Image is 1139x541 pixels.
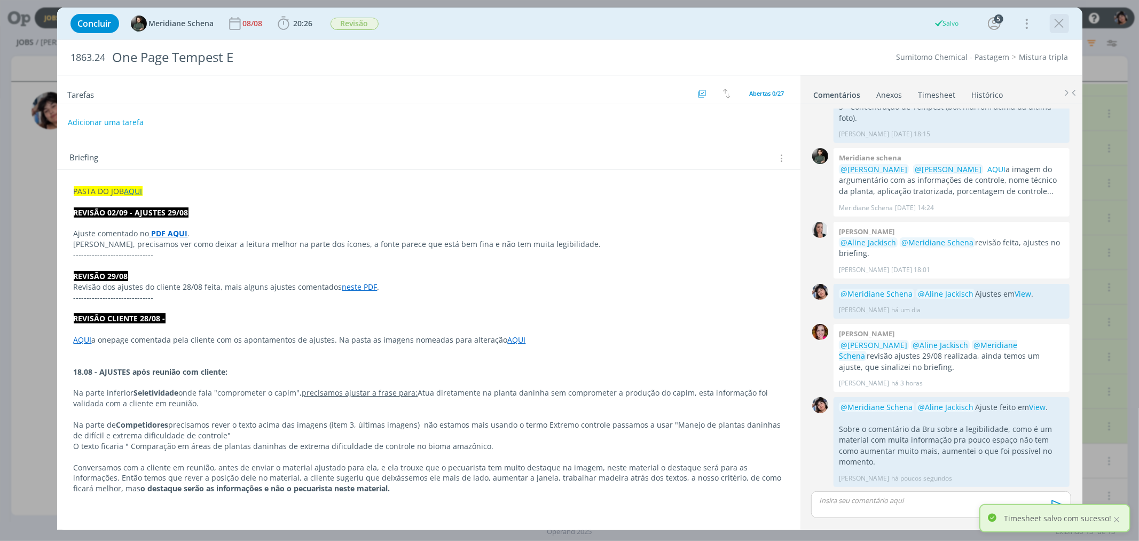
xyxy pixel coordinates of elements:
button: 5 [986,15,1003,32]
span: Concluir [78,19,112,28]
div: One Page Tempest E [108,44,648,71]
button: 20:26 [275,15,316,32]
p: 5 - Concentração de Tempest (box marrom acima da última foto). [839,102,1064,123]
strong: REVISÃO 02/09 - AJUSTES 29/08 [74,207,188,218]
p: ------------------------------ [74,250,784,260]
p: Meridiane Schena [839,203,893,213]
p: [PERSON_NAME], precisamos ver como deixar a leitura melhor na parte dos ícones, a fonte parece qu... [74,239,784,250]
div: Anexos [877,90,902,101]
p: [PERSON_NAME] [839,378,889,388]
span: @Aline Jackisch [840,237,896,248]
a: AQUI [987,164,1006,174]
div: 08/08 [243,20,265,27]
img: E [812,284,828,300]
p: Conversamos com a cliente em reunião, antes de enviar o material ajustado para ela, e ela trouxe ... [74,462,784,494]
span: Abertas 0/27 [750,89,784,97]
b: [PERSON_NAME] [839,329,894,338]
b: [PERSON_NAME] [839,227,894,236]
img: C [812,222,828,238]
p: ------------------------------ [74,292,784,303]
a: Comentários [813,85,861,101]
span: Revisão [331,18,379,30]
span: [DATE] 18:01 [891,265,930,275]
b: Meridiane schena [839,153,901,163]
button: Adicionar uma tarefa [67,113,144,132]
span: @Meridiane Schena [901,237,973,248]
img: arrow-down-up.svg [723,89,730,98]
div: 5 [994,14,1003,24]
span: @Aline Jackisch [913,340,968,350]
span: [DATE] 14:24 [895,203,934,213]
a: PDF AQUI [150,228,188,238]
button: Revisão [330,17,379,30]
img: E [812,397,828,413]
p: Ajuste feito em . [839,402,1064,413]
p: Ajustes em . [839,289,1064,299]
span: @Meridiane Schena [840,402,913,412]
a: Mistura tripla [1019,52,1069,62]
p: Timesheet salvo com sucesso! [1004,513,1111,524]
p: Sobre o comentário da Bru sobre a legibilidade, como é um material com muita informação pra pouco... [839,424,1064,468]
a: AQUI [124,186,143,196]
a: Timesheet [918,85,956,101]
strong: 18.08 - AJUSTES após reunião com cliente: [74,367,228,377]
p: [PERSON_NAME] [839,265,889,275]
a: Sumitomo Chemical - Pastagem [897,52,1010,62]
span: 20:26 [294,18,313,28]
strong: PDF AQUI [152,228,188,238]
span: @[PERSON_NAME] [840,340,907,350]
span: há poucos segundos [891,474,952,483]
span: Tarefas [68,87,95,100]
span: há um dia [891,305,921,315]
strong: Seletividade [134,388,179,398]
p: Revisão dos ajustes do cliente 28/08 feita, mais alguns ajustes comentados . [74,282,784,292]
span: @Meridiane Schena [840,289,913,299]
p: a imagem do argumentário com as informações de controle, nome técnico da planta, aplicação trator... [839,164,1064,197]
u: precisamos ajustar a frase para: [302,388,418,398]
a: AQUI [74,335,92,345]
a: View [1029,402,1046,412]
img: M [812,148,828,164]
p: [PERSON_NAME] [839,474,889,483]
span: @Aline Jackisch [918,289,973,299]
span: @Aline Jackisch [918,402,973,412]
p: [PERSON_NAME] [839,305,889,315]
strong: o destaque serão as informações e não o pecuarista neste material. [141,483,390,493]
strong: Competidores [116,420,169,430]
span: @[PERSON_NAME] [915,164,981,174]
strong: REVISÃO CLIENTE 28/08 - [74,313,166,323]
p: a onepage comentada pela cliente com os apontamentos de ajustes. Na pasta as imagens nomeadas par... [74,335,784,345]
button: Concluir [70,14,119,33]
span: @[PERSON_NAME] [840,164,907,174]
span: Meridiane Schena [149,20,214,27]
p: [PERSON_NAME] [839,129,889,139]
p: revisão ajustes 29/08 realizada, ainda temos um ajuste, que sinalizei no briefing. [839,340,1064,373]
p: Ajuste comentado no . [74,228,784,239]
img: B [812,324,828,340]
div: dialog [57,7,1082,530]
p: O texto ficaria " Comparação em áreas de plantas daninhas de extrema dificuldade de controle no b... [74,441,784,452]
span: [DATE] 18:15 [891,129,930,139]
button: MMeridiane Schena [131,16,214,32]
div: Salvo [934,19,959,28]
span: PASTA DO JOB [74,186,124,196]
p: Na parte de precisamos rever o texto acima das imagens (item 3, últimas imagens) não estamos mais... [74,420,784,441]
a: View [1015,289,1031,299]
span: 1863.24 [71,52,106,64]
p: Na parte inferior onde fala "comprometer o capim", Atua diretamente na planta daninha sem comprom... [74,388,784,409]
p: revisão feita, ajustes no briefing. [839,237,1064,259]
span: há 3 horas [891,378,923,388]
span: Briefing [70,151,99,165]
strong: REVISÃO 29/08 [74,271,128,281]
img: M [131,16,147,32]
a: AQUI [508,335,526,345]
a: Histórico [971,85,1004,101]
a: neste PDF [342,282,378,292]
span: @Meridiane Schena [839,340,1017,361]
